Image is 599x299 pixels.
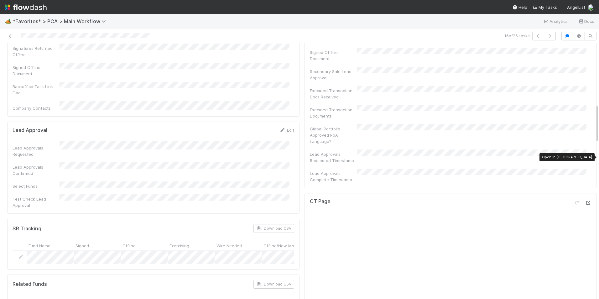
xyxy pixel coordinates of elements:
[13,64,60,77] div: Signed Offline Document
[543,18,568,25] a: Analytics
[578,18,594,25] a: Docs
[13,226,41,232] h5: SR Tracking
[532,4,557,10] a: My Tasks
[504,33,530,39] span: 16 of 26 tasks
[5,18,11,24] span: 🏕️
[215,240,262,250] div: Wire Needed
[588,4,594,11] img: avatar_487f705b-1efa-4920-8de6-14528bcda38c.png
[310,198,331,205] h5: CT Page
[168,240,215,250] div: Exercising
[13,196,60,208] div: Test Check Lead Approval
[5,2,47,13] img: logo-inverted-e16ddd16eac7371096b0.svg
[27,240,74,250] div: Fund Name
[13,183,60,189] div: Select Funds:
[13,127,47,134] h5: Lead Approval
[310,87,357,100] div: Executed Transaction Docs Received
[310,126,357,144] div: Global Portfolio Approved PoA Language?
[13,45,60,58] div: Signatures Returned Offline
[310,170,357,183] div: Lead Approvals Complete Timestamp
[253,224,294,233] button: Download CSV
[310,107,357,119] div: Executed Transaction Documents
[310,49,357,62] div: Signed Offline Document
[13,145,60,157] div: Lead Approvals Requested
[13,18,109,24] span: *Favorites* > PCA > Main Workflow
[512,4,527,10] div: Help
[13,83,60,96] div: Backoffice Task Link Flag
[310,151,357,164] div: Lead Approvals Requested Timestamp
[13,164,60,176] div: Lead Approvals Confirmed
[13,281,47,287] h5: Related Funds
[74,240,121,250] div: Signed
[310,68,357,81] div: Secondary Sale Lead Approval
[121,240,168,250] div: Offline
[279,128,294,133] a: Edit
[253,280,294,289] button: Download CSV
[13,105,60,111] div: Company Contacts
[262,240,309,250] div: Offline/New Money
[567,5,585,10] span: AngelList
[532,5,557,10] span: My Tasks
